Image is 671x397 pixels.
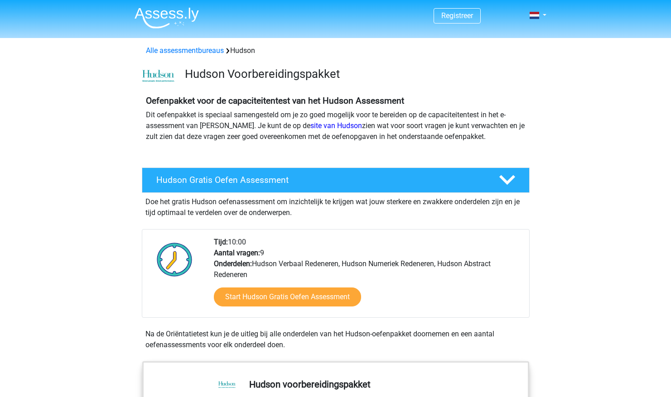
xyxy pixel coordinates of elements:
[207,237,529,317] div: 10:00 9 Hudson Verbaal Redeneren, Hudson Numeriek Redeneren, Hudson Abstract Redeneren
[142,70,174,82] img: cefd0e47479f4eb8e8c001c0d358d5812e054fa8.png
[142,193,530,218] div: Doe het gratis Hudson oefenassessment om inzichtelijk te krijgen wat jouw sterkere en zwakkere on...
[146,110,526,142] p: Dit oefenpakket is speciaal samengesteld om je zo goed mogelijk voor te bereiden op de capaciteit...
[142,329,530,350] div: Na de Oriëntatietest kun je de uitleg bij alle onderdelen van het Hudson-oefenpakket doornemen en...
[142,45,529,56] div: Hudson
[146,46,224,55] a: Alle assessmentbureaus
[214,238,228,246] b: Tijd:
[152,237,198,282] img: Klok
[185,67,522,81] h3: Hudson Voorbereidingspakket
[146,96,404,106] b: Oefenpakket voor de capaciteitentest van het Hudson Assessment
[214,249,260,257] b: Aantal vragen:
[214,259,252,268] b: Onderdelen:
[156,175,484,185] h4: Hudson Gratis Oefen Assessment
[310,121,362,130] a: site van Hudson
[135,7,199,29] img: Assessly
[138,167,533,193] a: Hudson Gratis Oefen Assessment
[214,287,361,306] a: Start Hudson Gratis Oefen Assessment
[441,11,473,20] a: Registreer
